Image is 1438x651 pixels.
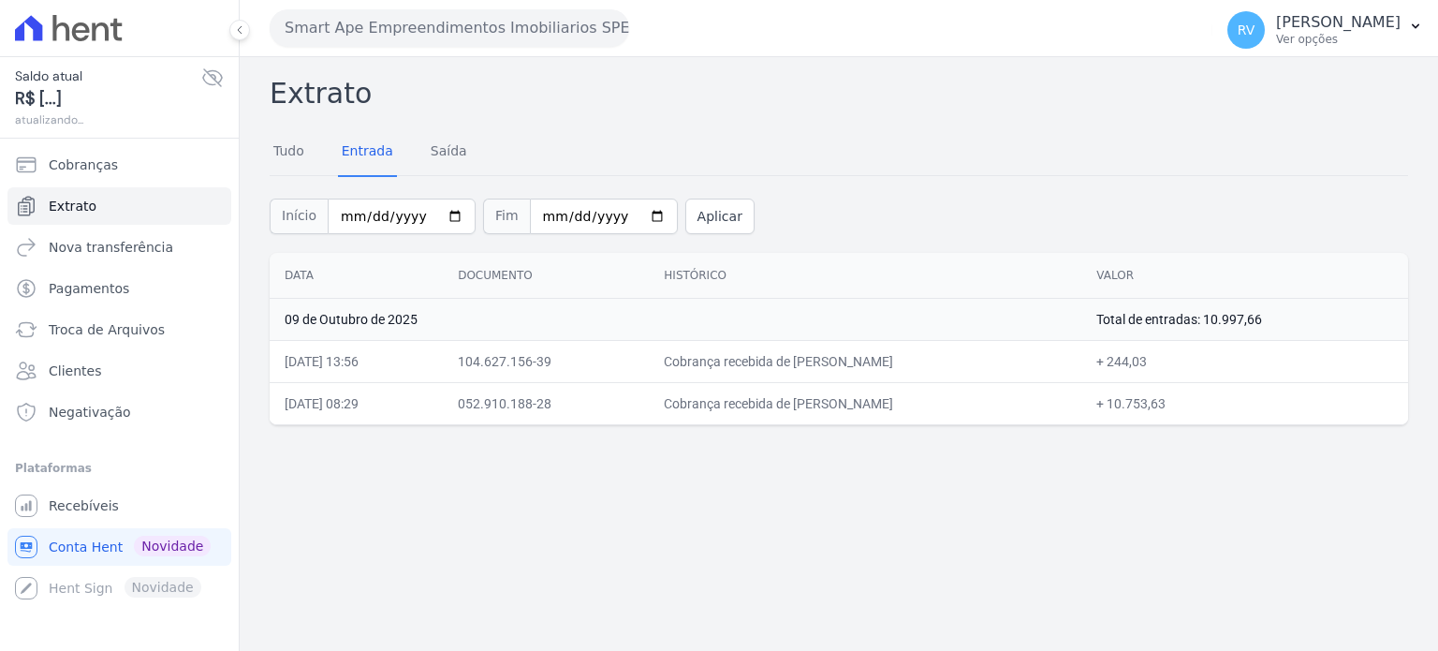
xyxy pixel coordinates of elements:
[1081,253,1408,299] th: Valor
[270,128,308,177] a: Tudo
[270,382,443,424] td: [DATE] 08:29
[15,457,224,480] div: Plataformas
[270,298,1081,340] td: 09 de Outubro de 2025
[15,111,201,128] span: atualizando...
[1081,298,1408,340] td: Total de entradas: 10.997,66
[15,86,201,111] span: R$ [...]
[270,199,328,234] span: Início
[1238,23,1255,37] span: RV
[685,199,755,234] button: Aplicar
[49,496,119,515] span: Recebíveis
[649,253,1081,299] th: Histórico
[49,279,129,298] span: Pagamentos
[270,72,1408,114] h2: Extrato
[1276,13,1401,32] p: [PERSON_NAME]
[7,229,231,266] a: Nova transferência
[49,197,96,215] span: Extrato
[270,340,443,382] td: [DATE] 13:56
[443,340,649,382] td: 104.627.156-39
[7,270,231,307] a: Pagamentos
[443,253,649,299] th: Documento
[7,187,231,225] a: Extrato
[427,128,471,177] a: Saída
[270,253,443,299] th: Data
[7,352,231,390] a: Clientes
[1081,340,1408,382] td: + 244,03
[1276,32,1401,47] p: Ver opções
[7,528,231,566] a: Conta Hent Novidade
[1081,382,1408,424] td: + 10.753,63
[7,393,231,431] a: Negativação
[15,146,224,607] nav: Sidebar
[49,403,131,422] span: Negativação
[483,199,530,234] span: Fim
[270,9,629,47] button: Smart Ape Empreendimentos Imobiliarios SPE LTDA
[7,311,231,348] a: Troca de Arquivos
[49,238,173,257] span: Nova transferência
[338,128,397,177] a: Entrada
[1212,4,1438,56] button: RV [PERSON_NAME] Ver opções
[443,382,649,424] td: 052.910.188-28
[49,320,165,339] span: Troca de Arquivos
[7,146,231,184] a: Cobranças
[49,538,123,556] span: Conta Hent
[15,67,201,86] span: Saldo atual
[649,340,1081,382] td: Cobrança recebida de [PERSON_NAME]
[649,382,1081,424] td: Cobrança recebida de [PERSON_NAME]
[7,487,231,525] a: Recebíveis
[49,155,118,174] span: Cobranças
[49,362,101,380] span: Clientes
[134,536,211,556] span: Novidade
